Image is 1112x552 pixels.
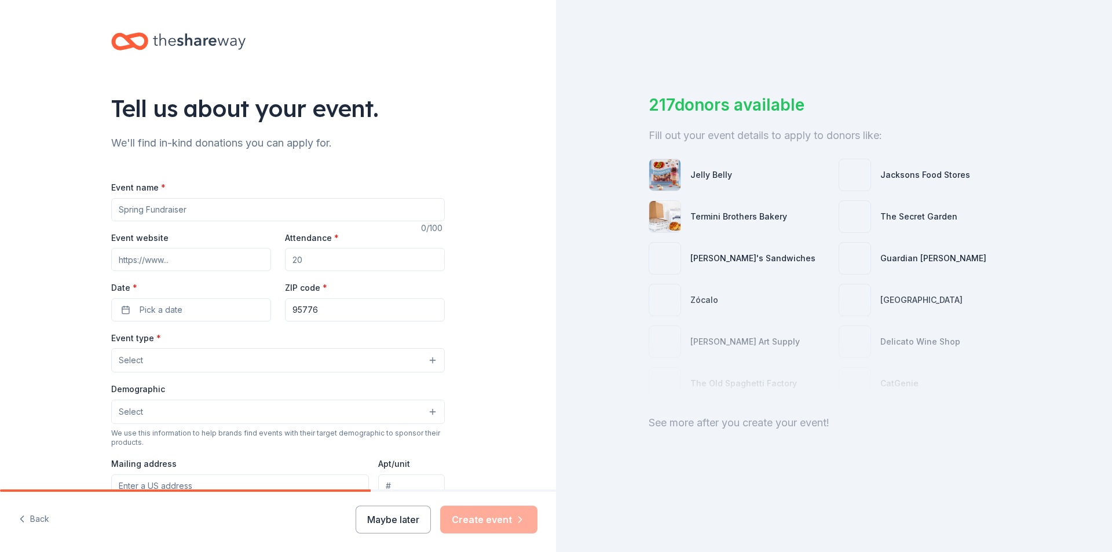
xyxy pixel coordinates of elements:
img: photo for Jacksons Food Stores [839,159,870,191]
span: Pick a date [140,303,182,317]
input: 12345 (U.S. only) [285,298,445,321]
label: Mailing address [111,458,177,470]
input: # [378,474,445,498]
label: ZIP code [285,282,327,294]
div: See more after you create your event! [649,414,1019,432]
div: We'll find in-kind donations you can apply for. [111,134,445,152]
div: [PERSON_NAME]'s Sandwiches [690,251,815,265]
button: Maybe later [356,506,431,533]
img: photo for Ike's Sandwiches [649,243,681,274]
button: Select [111,348,445,372]
img: photo for Jelly Belly [649,159,681,191]
span: Select [119,353,143,367]
label: Attendance [285,232,339,244]
div: 0 /100 [421,221,445,235]
input: 20 [285,248,445,271]
label: Apt/unit [378,458,410,470]
div: Tell us about your event. [111,92,445,125]
button: Pick a date [111,298,271,321]
button: Back [19,507,49,532]
img: photo for Termini Brothers Bakery [649,201,681,232]
div: We use this information to help brands find events with their target demographic to sponsor their... [111,429,445,447]
input: Spring Fundraiser [111,198,445,221]
input: https://www... [111,248,271,271]
label: Date [111,282,271,294]
label: Event name [111,182,166,193]
div: The Secret Garden [880,210,957,224]
button: Select [111,400,445,424]
label: Event type [111,332,161,344]
div: Jelly Belly [690,168,732,182]
input: Enter a US address [111,474,369,498]
div: Termini Brothers Bakery [690,210,787,224]
label: Event website [111,232,169,244]
label: Demographic [111,383,165,395]
div: Guardian [PERSON_NAME] [880,251,986,265]
img: photo for The Secret Garden [839,201,870,232]
div: Jacksons Food Stores [880,168,970,182]
img: photo for Guardian Angel Device [839,243,870,274]
span: Select [119,405,143,419]
div: 217 donors available [649,93,1019,117]
div: Fill out your event details to apply to donors like: [649,126,1019,145]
